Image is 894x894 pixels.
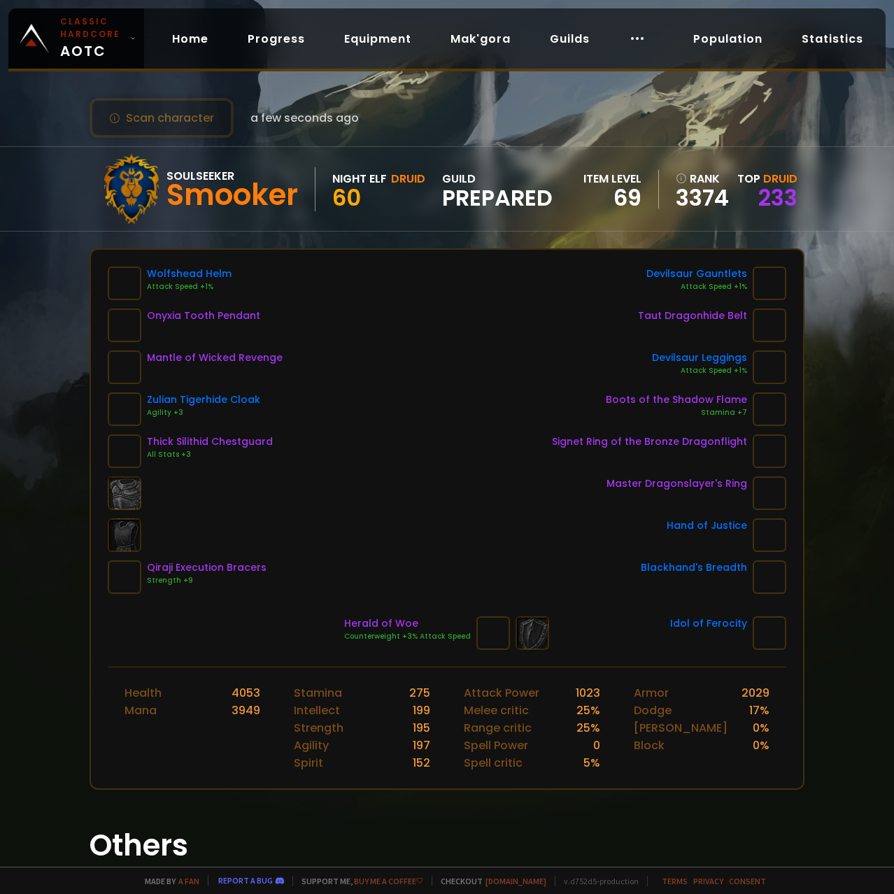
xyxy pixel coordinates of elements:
[147,308,260,323] div: Onyxia Tooth Pendant
[232,684,260,702] div: 4053
[332,170,387,187] div: Night Elf
[136,876,199,886] span: Made by
[439,24,522,53] a: Mak'gora
[147,267,232,281] div: Wolfshead Helm
[178,876,199,886] a: a fan
[749,702,769,719] div: 17 %
[442,187,553,208] span: Prepared
[294,719,343,737] div: Strength
[292,876,423,886] span: Support me,
[166,167,298,185] div: Soulseeker
[108,392,141,426] img: item-19907
[413,754,430,772] div: 152
[737,170,797,187] div: Top
[634,702,672,719] div: Dodge
[753,308,786,342] img: item-19396
[676,170,729,187] div: rank
[147,575,267,586] div: Strength +9
[670,616,747,631] div: Idol of Ferocity
[432,876,546,886] span: Checkout
[555,876,639,886] span: v. d752d5 - production
[125,684,162,702] div: Health
[763,171,797,187] span: Druid
[218,875,273,886] a: Report a bug
[8,8,144,69] a: Classic HardcoreAOTC
[333,24,423,53] a: Equipment
[676,187,729,208] a: 3374
[147,434,273,449] div: Thick Silithid Chestguard
[753,560,786,594] img: item-13965
[464,719,532,737] div: Range critic
[790,24,874,53] a: Statistics
[634,719,728,737] div: [PERSON_NAME]
[753,476,786,510] img: item-19384
[652,350,747,365] div: Devilsaur Leggings
[60,15,125,62] span: AOTC
[294,684,342,702] div: Stamina
[583,754,600,772] div: 5 %
[593,737,600,754] div: 0
[413,737,430,754] div: 197
[344,631,471,642] div: Counterweight +3% Attack Speed
[464,684,539,702] div: Attack Power
[90,823,804,867] h1: Others
[294,737,329,754] div: Agility
[294,754,323,772] div: Spirit
[147,350,283,365] div: Mantle of Wicked Revenge
[147,449,273,460] div: All Stats +3
[147,560,267,575] div: Qiraji Execution Bracers
[108,267,141,300] img: item-8345
[646,267,747,281] div: Devilsaur Gauntlets
[464,737,528,754] div: Spell Power
[753,737,769,754] div: 0 %
[161,24,220,53] a: Home
[166,185,298,206] div: Smooker
[90,98,234,138] button: Scan character
[638,308,747,323] div: Taut Dragonhide Belt
[413,719,430,737] div: 195
[250,109,359,127] span: a few seconds ago
[753,350,786,384] img: item-15062
[652,365,747,376] div: Attack Speed +1%
[729,876,766,886] a: Consent
[641,560,747,575] div: Blackhand's Breadth
[485,876,546,886] a: [DOMAIN_NAME]
[344,616,471,631] div: Herald of Woe
[147,281,232,292] div: Attack Speed +1%
[125,702,157,719] div: Mana
[753,518,786,552] img: item-11815
[742,684,769,702] div: 2029
[606,407,747,418] div: Stamina +7
[354,876,423,886] a: Buy me a coffee
[758,182,797,213] a: 233
[753,719,769,737] div: 0 %
[391,170,425,187] div: Druid
[476,616,510,650] img: item-19357
[753,392,786,426] img: item-19381
[583,187,641,208] div: 69
[667,518,747,533] div: Hand of Justice
[442,170,553,208] div: guild
[753,267,786,300] img: item-15063
[576,684,600,702] div: 1023
[662,876,688,886] a: Terms
[576,702,600,719] div: 25 %
[236,24,316,53] a: Progress
[332,182,361,213] span: 60
[634,737,665,754] div: Block
[60,15,125,41] small: Classic Hardcore
[583,170,641,187] div: item level
[464,754,523,772] div: Spell critic
[552,434,747,449] div: Signet Ring of the Bronze Dragonflight
[147,392,260,407] div: Zulian Tigerhide Cloak
[606,476,747,491] div: Master Dragonslayer's Ring
[108,434,141,468] img: item-21467
[147,407,260,418] div: Agility +3
[753,616,786,650] img: item-22397
[606,392,747,407] div: Boots of the Shadow Flame
[232,702,260,719] div: 3949
[693,876,723,886] a: Privacy
[409,684,430,702] div: 275
[682,24,774,53] a: Population
[634,684,669,702] div: Armor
